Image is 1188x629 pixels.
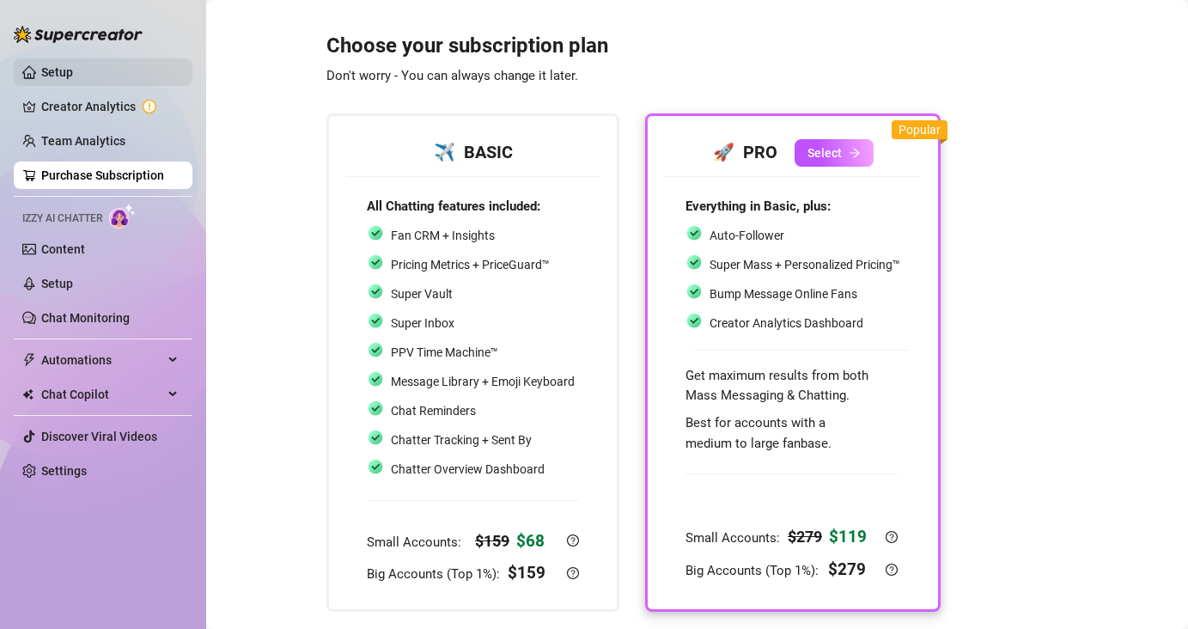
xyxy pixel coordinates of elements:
img: svg%3e [367,341,384,358]
strong: $ 119 [829,527,867,547]
span: Pricing Metrics + PriceGuard™ [391,258,550,272]
img: svg%3e [685,253,703,271]
span: Get maximum results from both Mass Messaging & Chatting. [685,368,868,404]
img: svg%3e [367,370,384,388]
span: Chatter Tracking + Sent By [391,433,532,447]
strong: Everything in Basic, plus: [685,198,831,214]
span: question-circle [567,534,579,547]
a: Settings [41,464,87,478]
h3: Choose your subscription plan [326,33,941,88]
img: svg%3e [367,400,384,417]
span: Izzy AI Chatter [22,211,102,227]
span: Big Accounts (Top 1%): [367,566,503,582]
span: Message Library + Emoji Keyboard [391,375,575,388]
span: Chat Reminders [391,404,476,418]
img: AI Chatter [109,204,136,229]
img: svg%3e [685,283,703,300]
span: Super Inbox [391,316,454,330]
img: svg%3e [367,429,384,446]
a: Chat Monitoring [41,311,130,325]
a: Team Analytics [41,134,125,148]
img: svg%3e [367,224,384,241]
img: svg%3e [685,224,703,241]
img: svg%3e [685,312,703,329]
span: Small Accounts: [685,530,783,546]
img: logo-BBDzfeDw.svg [14,26,143,43]
a: Creator Analytics exclamation-circle [41,93,179,120]
a: Setup [41,65,73,79]
img: svg%3e [367,458,384,475]
strong: 🚀 PRO [713,142,777,162]
span: thunderbolt [22,353,36,367]
span: Chatter Overview Dashboard [391,462,545,476]
span: Creator Analytics Dashboard [710,316,863,330]
span: Auto-Follower [710,229,784,242]
span: question-circle [567,567,579,579]
strong: $ 159 [508,563,545,583]
span: Bump Message Online Fans [710,287,857,301]
span: Super Vault [391,287,453,301]
img: Chat Copilot [22,388,34,400]
a: Setup [41,277,73,290]
a: Purchase Subscription [41,168,164,182]
span: Select [807,146,842,160]
span: question-circle [886,564,898,576]
strong: $ 279 [828,559,866,579]
span: question-circle [886,531,898,543]
strong: $ 68 [516,531,545,551]
span: Big Accounts (Top 1%): [685,563,822,578]
a: Content [41,242,85,256]
span: Small Accounts: [367,534,465,550]
strong: $ 159 [475,532,509,550]
span: arrow-right [849,147,861,159]
span: Super Mass + Personalized Pricing™ [710,258,900,272]
strong: $ 279 [788,528,822,546]
span: Chat Copilot [41,381,163,408]
span: Fan CRM + Insights [391,229,495,242]
span: Automations [41,346,163,374]
img: svg%3e [367,283,384,300]
strong: All Chatting features included: [367,198,540,214]
button: Selectarrow-right [795,139,874,167]
img: svg%3e [367,312,384,329]
strong: ✈️ BASIC [434,142,513,162]
span: PPV Time Machine™ [391,345,498,359]
span: Popular [899,123,941,137]
span: Best for accounts with a medium to large fanbase. [685,415,832,451]
span: Don't worry - You can always change it later. [326,68,578,83]
a: Discover Viral Videos [41,430,157,443]
img: svg%3e [367,253,384,271]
